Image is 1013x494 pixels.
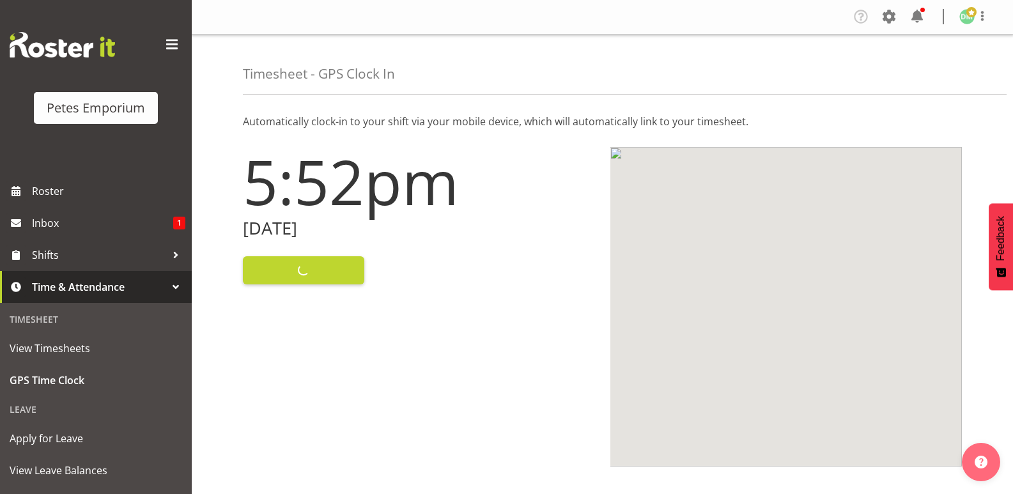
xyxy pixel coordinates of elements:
p: Automatically clock-in to your shift via your mobile device, which will automatically link to you... [243,114,962,129]
a: View Leave Balances [3,454,189,486]
span: Roster [32,181,185,201]
a: View Timesheets [3,332,189,364]
span: Apply for Leave [10,429,182,448]
img: Rosterit website logo [10,32,115,58]
span: 1 [173,217,185,229]
button: Feedback - Show survey [989,203,1013,290]
span: GPS Time Clock [10,371,182,390]
div: Leave [3,396,189,422]
span: Feedback [995,216,1007,261]
img: david-mcauley697.jpg [959,9,975,24]
div: Timesheet [3,306,189,332]
a: Apply for Leave [3,422,189,454]
span: View Timesheets [10,339,182,358]
a: GPS Time Clock [3,364,189,396]
h4: Timesheet - GPS Clock In [243,66,395,81]
h1: 5:52pm [243,147,595,216]
img: help-xxl-2.png [975,456,987,468]
h2: [DATE] [243,219,595,238]
span: Shifts [32,245,166,265]
div: Petes Emporium [47,98,145,118]
span: Time & Attendance [32,277,166,297]
span: View Leave Balances [10,461,182,480]
span: Inbox [32,213,173,233]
